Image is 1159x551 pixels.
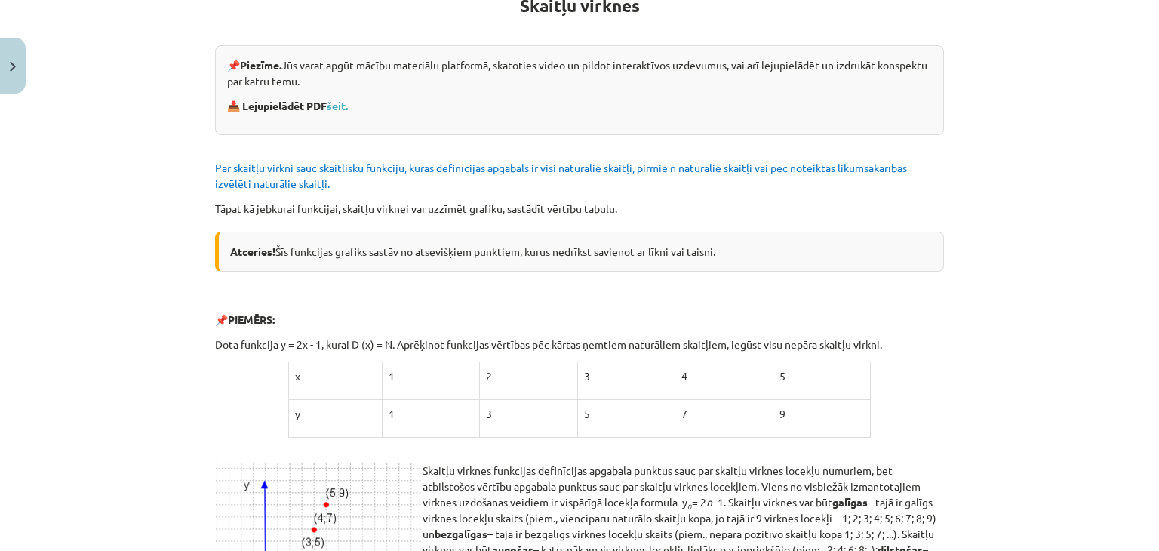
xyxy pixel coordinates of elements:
p: 3 [584,368,669,384]
p: 7 [681,406,766,422]
span: Par skaitļu virkni sauc skaitlisku funkciju, kuras definīcijas apgabals ir visi naturālie skaitļi... [215,161,907,190]
p: 3 [486,406,570,422]
p: 5 [584,406,669,422]
p: y [295,406,376,422]
p: x [295,368,376,384]
img: icon-close-lesson-0947bae3869378f0d4975bcd49f059093ad1ed9edebbc8119c70593378902aed.svg [10,62,16,72]
p: 4 [681,368,766,384]
em: n [706,495,712,509]
p: 📌 [215,312,944,328]
strong: Piezīme. [240,58,281,72]
p: 1 [389,368,473,384]
b: Atceries! [230,245,275,258]
b: bezgalīgas [435,527,487,540]
p: 1 [389,406,473,422]
p: Tāpat kā jebkurai funkcijai, skaitļu virknei var uzzīmēt grafiku, sastādīt vērtību tabulu. [215,201,944,217]
p: 9 [779,406,865,422]
p: 5 [779,368,865,384]
b: PIEMĒRS: [228,312,275,326]
b: galīgas [832,495,868,509]
p: Dota funkcija y = 2x - 1, kurai D (x) = N. Aprēķinot funkcijas vērtības pēc kārtas ņemtiem naturā... [215,337,944,352]
a: šeit. [327,99,348,112]
div: Šīs funkcijas grafiks sastāv no atsevišķiem punktiem, kurus nedrīkst savienot ar līkni vai taisni. [215,232,944,272]
em: n [687,500,692,511]
p: 2 [486,368,570,384]
strong: 📥 Lejupielādēt PDF [227,99,350,112]
p: 📌 Jūs varat apgūt mācību materiālu platformā, skatoties video un pildot interaktīvos uzdevumus, v... [227,57,932,89]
